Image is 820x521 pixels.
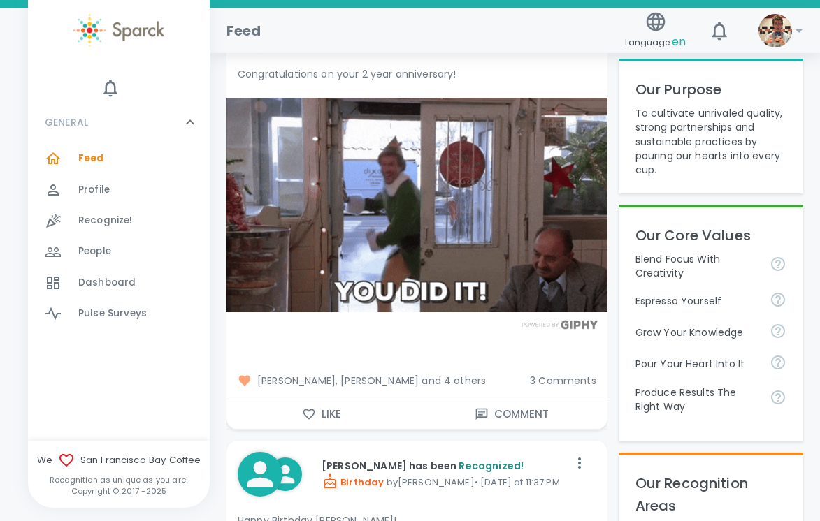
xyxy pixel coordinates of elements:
span: We San Francisco Bay Coffee [28,452,210,469]
img: Sparck logo [73,14,164,47]
span: People [78,244,111,258]
p: Our Purpose [635,78,786,101]
p: Grow Your Knowledge [635,325,758,339]
p: Our Recognition Areas [635,472,786,517]
a: Sparck logo [28,14,210,47]
p: Copyright © 2017 - 2025 [28,485,210,497]
a: Dashboard [28,267,210,298]
p: To cultivate unrivaled quality, strong partnerships and sustainable practices by pouring our hear... [635,106,786,176]
svg: Achieve goals today and innovate for tomorrow [770,256,786,272]
a: Recognize! [28,205,210,236]
p: Our Core Values [635,224,786,247]
p: GENERAL [45,115,88,129]
span: Language: [625,33,686,52]
span: en [672,34,686,50]
a: People [28,236,210,267]
p: Congratulations on your 2 year anniversary! [238,67,596,81]
span: [PERSON_NAME], [PERSON_NAME] and 4 others [238,374,519,388]
span: Dashboard [78,276,136,290]
svg: Follow your curiosity and learn together [770,323,786,339]
div: GENERAL [28,143,210,335]
h1: Feed [226,20,261,42]
button: Language:en [619,6,691,56]
p: Espresso Yourself [635,294,758,308]
a: Profile [28,175,210,205]
p: [PERSON_NAME] has been [322,459,568,473]
div: GENERAL [28,101,210,143]
span: Recognize! [78,214,133,228]
img: Picture of Davis [758,14,792,47]
span: Profile [78,183,110,197]
svg: Come to work to make a difference in your own way [770,354,786,371]
svg: Find success working together and doing the right thing [770,389,786,406]
a: Feed [28,143,210,174]
span: 3 Comments [530,374,596,388]
a: Pulse Surveys [28,298,210,329]
p: Produce Results The Right Way [635,386,758,413]
span: Birthday [322,476,384,489]
p: by [PERSON_NAME] • [DATE] at 11:37 PM [322,473,568,490]
img: Powered by GIPHY [518,320,602,329]
p: Recognition as unique as you are! [28,474,210,485]
span: Recognized! [459,459,524,473]
span: Feed [78,152,104,166]
p: Pour Your Heart Into It [635,357,758,371]
span: Pulse Surveys [78,307,147,321]
p: Blend Focus With Creativity [635,252,758,280]
button: Comment [417,399,607,429]
svg: Share your voice and your ideas [770,291,786,308]
button: Like [226,399,417,429]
